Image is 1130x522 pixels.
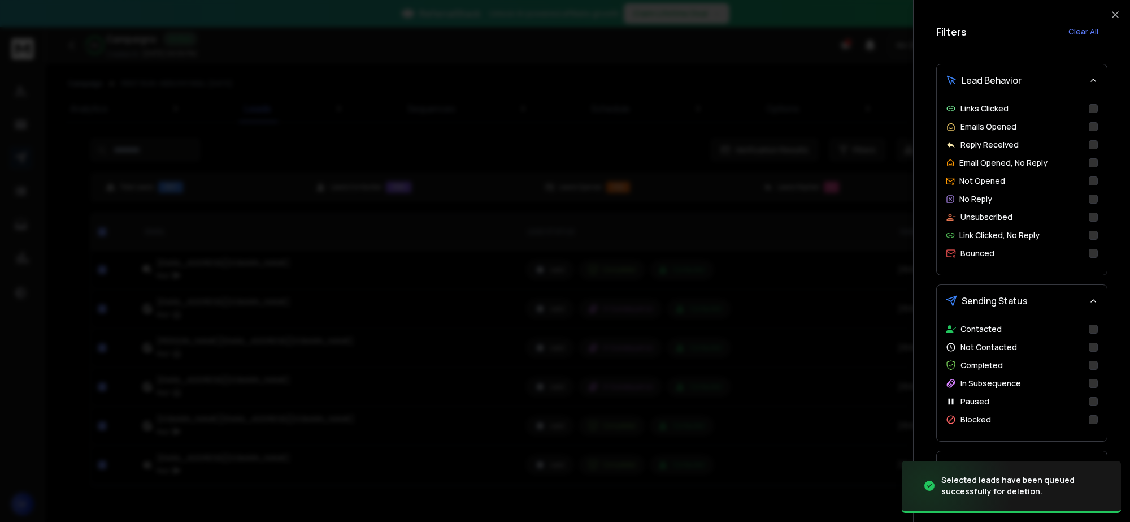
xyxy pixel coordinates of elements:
p: Blocked [960,414,991,425]
p: Unsubscribed [960,212,1012,223]
p: Email Opened, No Reply [959,157,1048,169]
button: Clear All [1059,20,1107,43]
p: Reply Received [960,139,1019,150]
button: Lead Behavior [937,64,1107,96]
h2: Filters [936,24,967,40]
p: Emails Opened [960,121,1016,132]
p: Not Opened [959,175,1005,187]
span: Lead Behavior [962,74,1022,87]
p: Link Clicked, No Reply [959,230,1040,241]
p: Bounced [960,248,994,259]
span: Sending Status [962,294,1028,308]
button: Sending Status [937,285,1107,317]
p: No Reply [959,193,992,205]
p: Contacted [960,323,1002,335]
button: Email Provider [937,451,1107,483]
p: Paused [960,396,989,407]
p: Not Contacted [960,342,1017,353]
div: Sending Status [937,317,1107,441]
p: In Subsequence [960,378,1021,389]
p: Links Clicked [960,103,1009,114]
p: Completed [960,360,1003,371]
div: Lead Behavior [937,96,1107,275]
